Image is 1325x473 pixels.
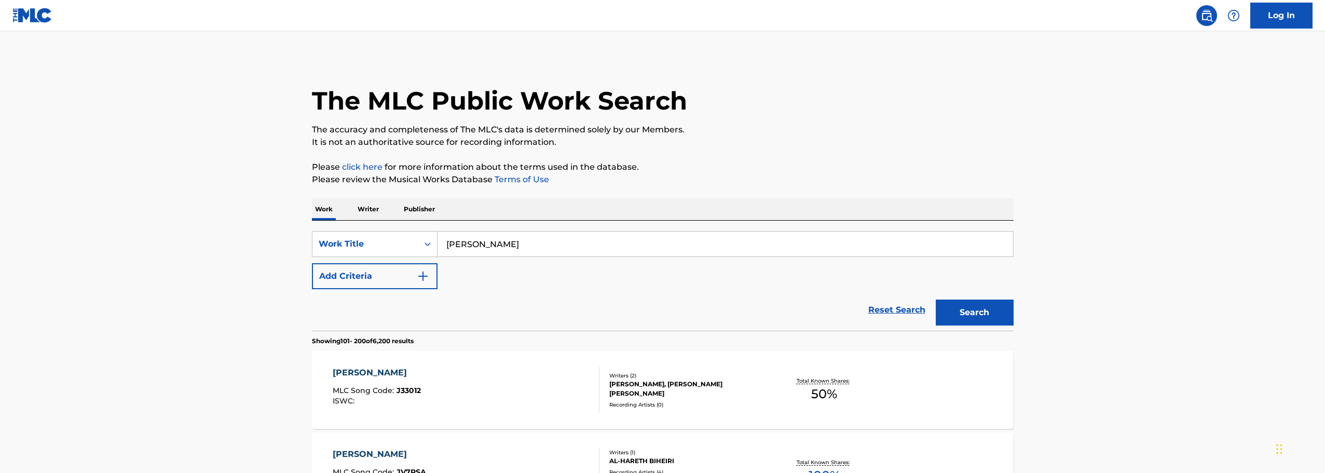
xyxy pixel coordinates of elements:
p: Please for more information about the terms used in the database. [312,161,1014,173]
div: [PERSON_NAME] [333,448,426,461]
span: 50 % [811,385,837,403]
p: Total Known Shares: [797,458,852,466]
div: AL-HARETH BIHEIRI [609,456,766,466]
div: Writers ( 1 ) [609,449,766,456]
iframe: Chat Widget [1273,423,1325,473]
p: Please review the Musical Works Database [312,173,1014,186]
img: help [1227,9,1240,22]
p: Publisher [401,198,438,220]
div: Work Title [319,238,412,250]
h1: The MLC Public Work Search [312,85,687,116]
p: Writer [354,198,382,220]
p: The accuracy and completeness of The MLC's data is determined solely by our Members. [312,124,1014,136]
form: Search Form [312,231,1014,331]
div: [PERSON_NAME], [PERSON_NAME] [PERSON_NAME] [609,380,766,398]
a: Terms of Use [493,174,549,184]
div: Recording Artists ( 0 ) [609,401,766,409]
button: Add Criteria [312,263,438,289]
a: click here [342,162,383,172]
a: Public Search [1196,5,1217,26]
div: Writers ( 2 ) [609,372,766,380]
p: Total Known Shares: [797,377,852,385]
img: search [1200,9,1213,22]
a: [PERSON_NAME]MLC Song Code:J33012ISWC:Writers (2)[PERSON_NAME], [PERSON_NAME] [PERSON_NAME]Record... [312,351,1014,429]
p: Work [312,198,336,220]
a: Reset Search [863,299,931,321]
span: ISWC : [333,396,357,406]
button: Search [936,300,1014,326]
img: 9d2ae6d4665cec9f34b9.svg [417,270,429,282]
div: Help [1223,5,1244,26]
div: Drag [1276,434,1282,465]
img: MLC Logo [12,8,52,23]
span: MLC Song Code : [333,386,397,395]
div: [PERSON_NAME] [333,367,421,379]
span: J33012 [397,386,421,395]
p: Showing 101 - 200 of 6,200 results [312,336,414,346]
a: Log In [1250,3,1313,29]
p: It is not an authoritative source for recording information. [312,136,1014,148]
